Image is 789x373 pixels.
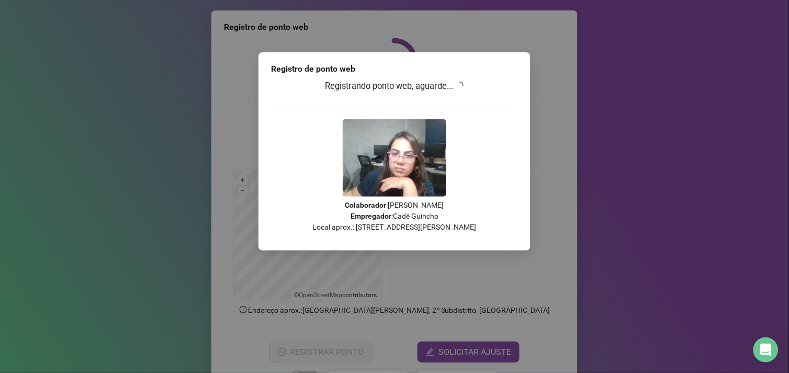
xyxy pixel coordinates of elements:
div: Open Intercom Messenger [753,337,779,363]
h3: Registrando ponto web, aguarde... [271,80,518,93]
strong: Empregador [351,212,391,220]
div: Registro de ponto web [271,63,518,75]
img: 2Q== [343,119,446,197]
span: loading [455,82,464,90]
p: : [PERSON_NAME] : Cadê Guincho Local aprox.: [STREET_ADDRESS][PERSON_NAME] [271,200,518,233]
strong: Colaborador [345,201,387,209]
